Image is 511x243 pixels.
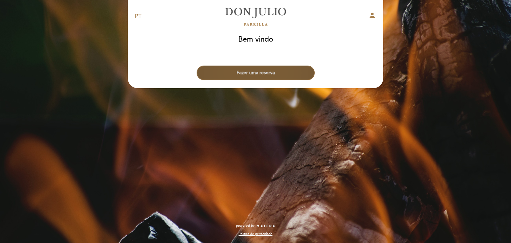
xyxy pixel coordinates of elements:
[368,11,376,22] button: person
[256,224,275,228] img: MEITRE
[236,223,255,228] span: powered by
[368,11,376,19] i: person
[197,66,315,80] button: Fazer uma reserva
[239,232,272,236] a: Política de privacidade
[214,7,297,26] a: [PERSON_NAME]
[236,223,275,228] a: powered by
[238,36,273,44] h1: Bem vindo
